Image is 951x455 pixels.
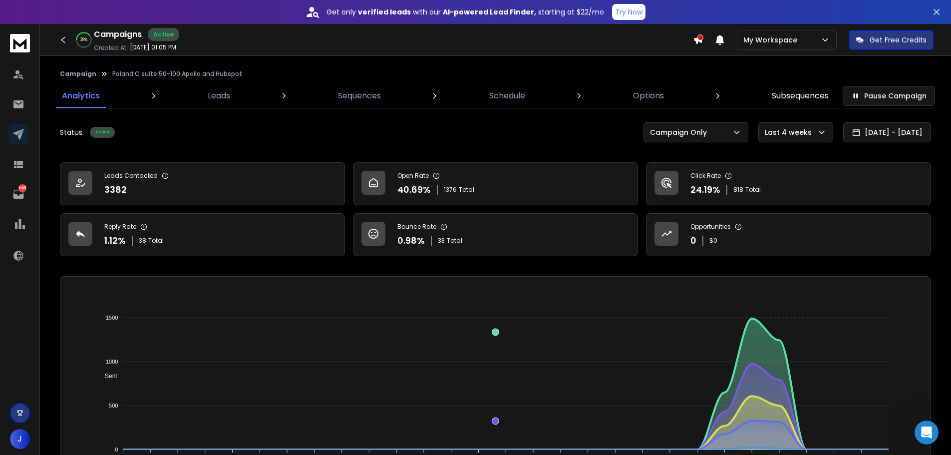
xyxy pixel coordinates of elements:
p: Subsequences [772,90,829,102]
textarea: Message… [8,306,191,323]
p: Last 4 weeks [765,127,816,137]
div: I can see that you have exhausted the credits under your plan, for this we have the option to pur... [16,250,156,328]
a: Click Rate24.19%818Total [646,162,931,205]
h1: Box [48,5,63,12]
button: Campaign [60,70,96,78]
p: 39 % [80,37,87,43]
button: Get Free Credits [849,30,934,50]
div: Hey [PERSON_NAME], thanks for reaching out.You can reach out to upto 50k active leads in a month ... [8,106,164,334]
div: joined the conversation [43,85,170,94]
strong: verified leads [358,7,411,17]
p: 40.69 % [397,183,431,197]
b: [PERSON_NAME] [43,86,99,93]
img: Profile image for Lakshita [30,85,40,95]
img: Profile image for Box [28,5,44,21]
h1: Campaigns [94,28,142,40]
p: 550 [18,184,26,192]
button: Send a message… [171,323,187,339]
p: [DATE] 01:05 PM [130,43,176,51]
a: Options [627,84,670,108]
div: Close [175,4,193,22]
a: Reply Rate1.12%38Total [60,213,345,256]
a: Open Rate40.69%1376Total [353,162,638,205]
button: Emoji picker [15,327,23,335]
p: Poland C suite 50-100 Apollo and Hubspot [112,70,242,78]
p: Sequences [338,90,381,102]
p: Created At: [94,44,128,52]
button: [DATE] - [DATE] [843,122,931,142]
button: Try Now [612,4,645,20]
button: Home [156,4,175,23]
p: Opportunities [690,223,731,231]
span: Total [745,186,761,194]
div: The team will be back 🕒 [16,50,156,69]
p: Reply Rate [104,223,136,231]
p: Open Rate [397,172,429,180]
iframe: Intercom live chat [915,421,939,445]
div: Lakshita says… [8,83,192,106]
p: Analytics [62,90,100,102]
p: My Workspace [743,35,801,45]
p: 1.12 % [104,234,126,248]
p: Get only with our starting at $22/mo [326,7,604,17]
p: Campaign Only [650,127,711,137]
a: Bounce Rate0.98%33Total [353,213,638,256]
div: Hey [PERSON_NAME], thanks for reaching out. [16,112,156,132]
a: Leads [202,84,236,108]
strong: AI-powered Lead Finder, [443,7,536,17]
span: 818 [733,186,743,194]
button: Gif picker [31,327,39,335]
span: Sent [97,373,117,380]
a: Opportunities0$0 [646,213,931,256]
span: Total [148,237,164,245]
div: You can reach out to upto 50k active leads in a month under your plan as of now: [16,137,156,166]
img: logo [10,34,30,52]
p: 0 [690,234,696,248]
p: Try Now [615,7,642,17]
button: J [10,429,30,449]
tspan: 1000 [106,359,118,365]
div: Active [90,127,115,138]
p: Leads Contacted [104,172,158,180]
span: Total [459,186,474,194]
p: Click Rate [690,172,721,180]
div: Lakshita says… [8,106,192,356]
span: 33 [438,237,445,245]
button: go back [6,4,25,23]
button: Upload attachment [47,327,55,335]
button: Pause Campaign [843,86,935,106]
a: Analytics [56,84,106,108]
a: Schedule [483,84,531,108]
a: Sequences [332,84,387,108]
a: Subsequences [766,84,835,108]
span: 1376 [444,186,457,194]
span: Total [447,237,462,245]
b: In 1 hour [24,60,60,68]
p: Bounce Rate [397,223,436,231]
tspan: 500 [109,403,118,409]
tspan: 0 [115,447,118,453]
p: 0.98 % [397,234,425,248]
p: Options [633,90,664,102]
p: Get Free Credits [870,35,927,45]
b: [PERSON_NAME][EMAIL_ADDRESS][DOMAIN_NAME] [16,25,152,43]
p: The team can also help [48,12,124,22]
span: 38 [139,237,146,245]
a: Leads Contacted3382 [60,162,345,205]
p: 24.19 % [690,183,720,197]
p: Schedule [489,90,525,102]
p: Leads [208,90,230,102]
a: 550 [8,184,28,204]
p: $ 0 [709,237,717,245]
p: 3382 [104,183,127,197]
div: Active [148,28,179,41]
tspan: 1500 [106,315,118,321]
p: Status: [60,127,84,137]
